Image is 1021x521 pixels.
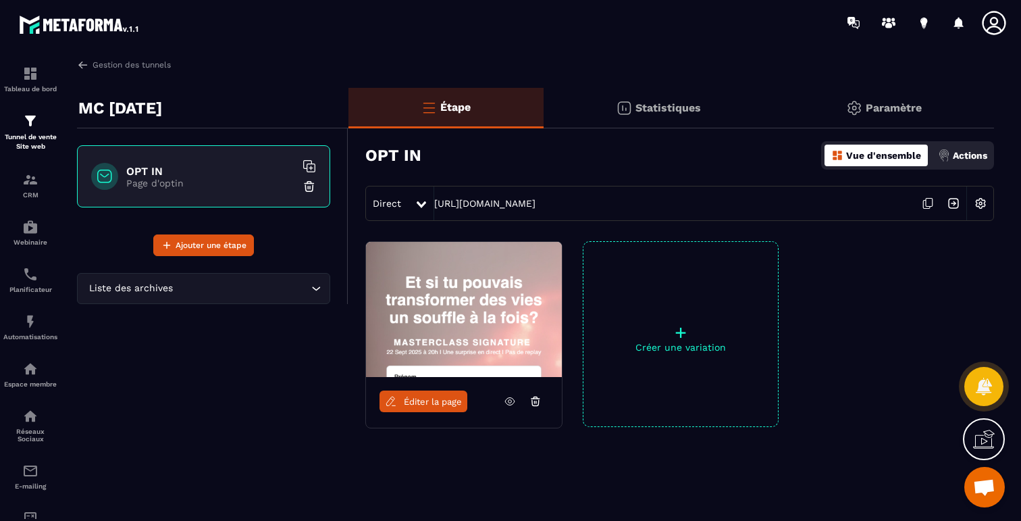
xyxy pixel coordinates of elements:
[968,191,993,216] img: setting-w.858f3a88.svg
[3,351,57,398] a: automationsautomationsEspace membre
[846,150,921,161] p: Vue d'ensemble
[19,12,140,36] img: logo
[77,59,89,71] img: arrow
[365,146,421,165] h3: OPT IN
[22,266,38,282] img: scheduler
[176,281,308,296] input: Search for option
[3,482,57,490] p: E-mailing
[3,428,57,443] p: Réseaux Sociaux
[22,408,38,424] img: social-network
[440,101,471,114] p: Étape
[3,162,57,209] a: formationformationCRM
[3,453,57,500] a: emailemailE-mailing
[3,85,57,93] p: Tableau de bord
[22,314,38,330] img: automations
[953,150,987,161] p: Actions
[303,180,316,193] img: trash
[635,101,701,114] p: Statistiques
[126,165,295,178] h6: OPT IN
[938,149,950,162] img: actions.d6e523a2.png
[3,256,57,303] a: schedulerschedulerPlanificateur
[77,273,330,304] div: Search for option
[22,463,38,479] img: email
[583,323,778,342] p: +
[434,198,535,209] a: [URL][DOMAIN_NAME]
[366,242,562,377] img: image
[3,398,57,453] a: social-networksocial-networkRéseaux Sociaux
[176,239,246,252] span: Ajouter une étape
[22,172,38,188] img: formation
[3,132,57,151] p: Tunnel de vente Site web
[3,380,57,388] p: Espace membre
[78,95,162,122] p: MC [DATE]
[3,191,57,199] p: CRM
[86,281,176,296] span: Liste des archives
[126,178,295,189] p: Page d'optin
[373,198,401,209] span: Direct
[3,103,57,162] a: formationformationTunnel de vente Site web
[22,361,38,377] img: automations
[941,191,966,216] img: arrow-next.bcc2205e.svg
[421,99,437,116] img: bars-o.4a397970.svg
[3,286,57,293] p: Planificateur
[153,234,254,256] button: Ajouter une étape
[404,397,462,407] span: Éditer la page
[22,113,38,129] img: formation
[22,219,38,235] img: automations
[22,66,38,82] img: formation
[379,391,467,412] a: Éditer la page
[3,333,57,341] p: Automatisations
[616,100,632,116] img: stats.20deebd0.svg
[964,467,1005,507] div: Ouvrir le chat
[866,101,922,114] p: Paramètre
[583,342,778,353] p: Créer une variation
[77,59,171,71] a: Gestion des tunnels
[831,149,843,162] img: dashboard-orange.40269519.svg
[3,209,57,256] a: automationsautomationsWebinaire
[846,100,862,116] img: setting-gr.5f69749f.svg
[3,303,57,351] a: automationsautomationsAutomatisations
[3,55,57,103] a: formationformationTableau de bord
[3,239,57,246] p: Webinaire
